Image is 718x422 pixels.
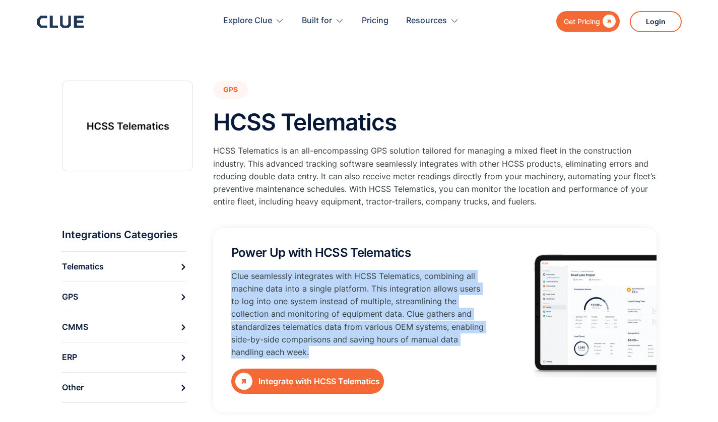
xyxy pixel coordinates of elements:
div: Explore Clue [223,5,284,37]
div:  [600,15,616,28]
div: Resources [406,5,447,37]
a: GPS [213,81,248,99]
a: Telematics [62,251,186,282]
div: Resources [406,5,459,37]
h1: HCSS Telematics [213,109,397,135]
div: Other [62,380,84,395]
p: HCSS Telematics is an all-encompassing GPS solution tailored for managing a mixed fleet in the co... [213,145,657,208]
a: ERP [62,342,186,372]
a: Other [62,372,186,403]
a: CMMS [62,312,186,342]
div: Built for [302,5,332,37]
a: GPS [62,282,186,312]
p: Clue seamlessly integrates with HCSS Telematics, combining all machine data into a single platfor... [231,270,486,359]
div: Integrations Categories [62,228,178,241]
div: Get Pricing [564,15,600,28]
div: Explore Clue [223,5,272,37]
div: CMMS [62,319,88,335]
div: Telematics [62,259,104,274]
div: Built for [302,5,344,37]
a: Get Pricing [556,11,620,32]
a: Integrate with HCSS Telematics [231,369,384,394]
div: Integrate with HCSS Telematics [258,375,380,388]
div: ERP [62,349,77,365]
a: Login [630,11,682,32]
h2: Power Up with HCSS Telematics [231,246,411,259]
div:  [235,373,252,390]
div: GPS [62,289,78,305]
a: Pricing [362,5,388,37]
